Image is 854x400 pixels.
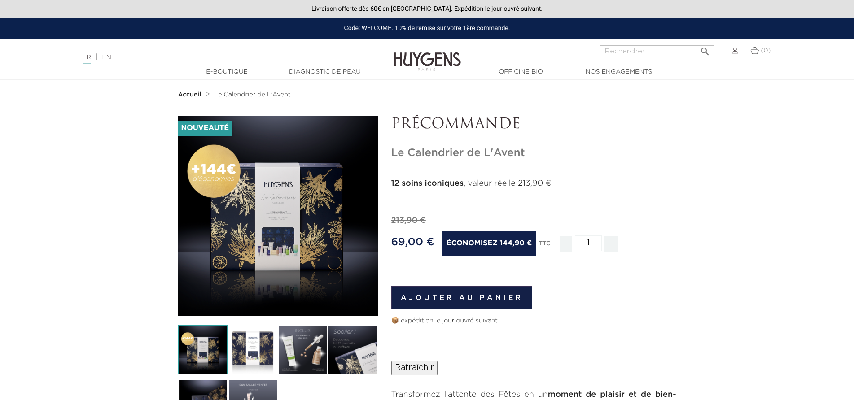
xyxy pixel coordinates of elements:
button: Ajouter au panier [391,286,533,309]
li: Nouveauté [178,121,232,136]
strong: Accueil [178,91,201,98]
span: Économisez 144,90 € [442,231,536,256]
a: EN [102,54,111,61]
p: 📦 expédition le jour ouvré suivant [391,316,676,326]
a: Le Calendrier de L'Avent [215,91,291,98]
img: Le Calendrier de L'Avent [178,325,228,374]
span: 69,00 € [391,237,434,248]
strong: 12 soins iconiques [391,179,464,187]
p: , valeur réelle 213,90 € [391,178,676,190]
a: Diagnostic de peau [280,67,370,77]
a: FR [83,54,91,64]
a: Accueil [178,91,203,98]
span: 213,90 € [391,217,426,225]
input: Rechercher [600,45,714,57]
div: | [78,52,349,63]
a: Officine Bio [476,67,566,77]
p: PRÉCOMMANDE [391,116,676,133]
img: Huygens [394,38,461,72]
a: E-Boutique [182,67,272,77]
a: Nos engagements [574,67,664,77]
h1: Le Calendrier de L'Avent [391,147,676,160]
div: TTC [539,234,551,258]
input: Rafraîchir [391,361,438,375]
span: (0) [761,48,771,54]
input: Quantité [575,235,602,251]
span: + [604,236,618,252]
span: - [560,236,572,252]
button:  [697,43,713,55]
i:  [700,43,710,54]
